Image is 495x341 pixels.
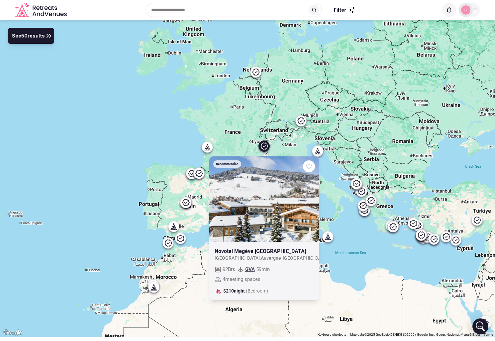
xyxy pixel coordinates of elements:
button: Go to slide 3 [266,235,268,237]
div: Recommended [213,160,241,168]
h2: Novotel Megève [GEOGRAPHIC_DATA] [215,247,314,255]
a: GVA [245,266,255,272]
a: Open this area in Google Maps (opens a new window) [2,328,24,337]
span: 92 Brs [223,266,235,273]
a: Terms (opens in new tab) [484,333,493,336]
button: Filter [330,4,360,16]
span: Map data ©2025 GeoBasis-DE/BKG (©2009), Google, Inst. Geogr. Nacional, Mapa GISrael [350,333,480,336]
a: View venue [215,247,314,255]
span: 59 min [256,266,270,273]
span: [GEOGRAPHIC_DATA] [215,255,260,261]
img: Glen Hayes [461,5,470,15]
span: 4 meeting spaces [223,276,260,283]
img: Google [2,328,24,337]
a: Visit the homepage [15,3,68,18]
span: , [260,255,261,261]
span: (Bedroom) [246,288,268,293]
span: See 50 results [12,33,45,40]
div: Open Intercom Messenger [472,318,488,334]
button: Map camera controls [478,316,492,329]
span: Recommended [216,162,239,166]
span: $210 night [223,288,268,294]
span: Filter [334,7,346,13]
button: Go to slide 2 [261,235,263,237]
button: Go to slide 1 [255,235,259,238]
button: See50results [8,28,54,44]
svg: Retreats and Venues company logo [15,3,68,18]
a: View Novotel Megève Mont-Blanc [209,156,319,242]
button: Keyboard shortcuts [318,332,346,337]
span: Auvergne-[GEOGRAPHIC_DATA] [261,255,328,261]
button: Go to slide 4 [271,235,273,237]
